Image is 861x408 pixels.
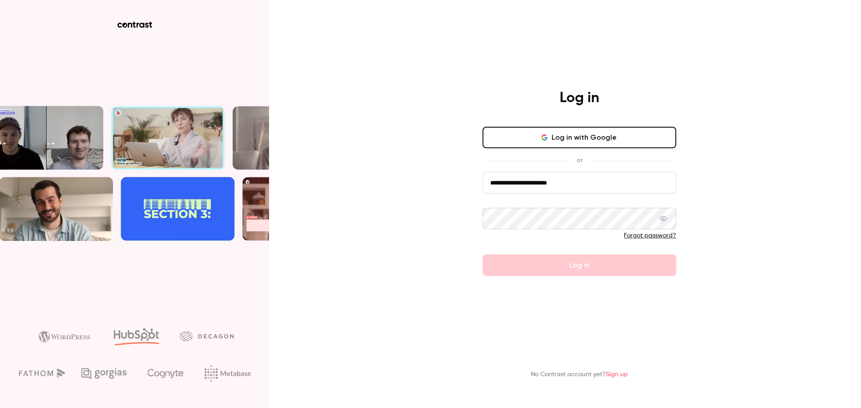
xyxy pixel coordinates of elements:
[180,331,234,341] img: decagon
[572,155,587,165] span: or
[531,370,628,379] p: No Contrast account yet?
[483,127,676,148] button: Log in with Google
[606,371,628,378] a: Sign up
[560,89,599,107] h4: Log in
[624,232,676,239] a: Forgot password?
